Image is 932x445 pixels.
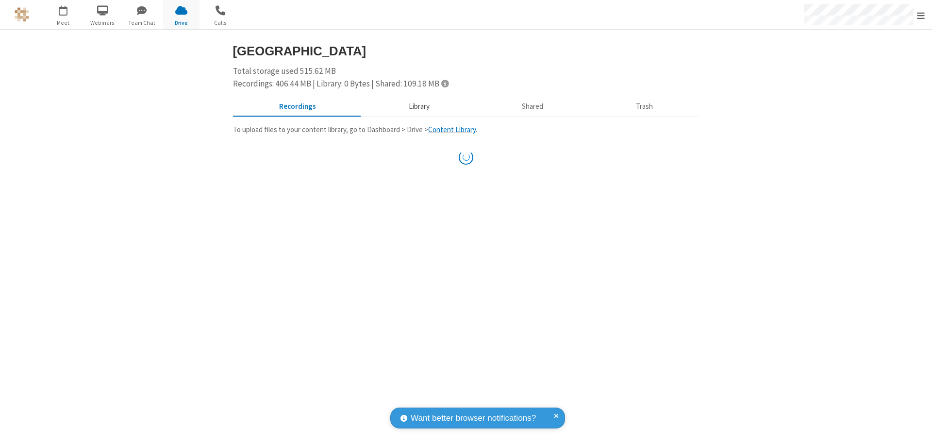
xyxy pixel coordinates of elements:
span: Totals displayed include files that have been moved to the trash. [441,79,449,87]
div: Recordings: 406.44 MB | Library: 0 Bytes | Shared: 109.18 MB [233,78,699,90]
div: Total storage used 515.62 MB [233,65,699,90]
span: Drive [163,18,200,27]
button: Content library [362,98,476,116]
button: Trash [590,98,699,116]
a: Content Library [428,125,476,134]
h3: [GEOGRAPHIC_DATA] [233,44,699,58]
button: Recorded meetings [233,98,363,116]
span: Team Chat [124,18,160,27]
p: To upload files to your content library, go to Dashboard > Drive > . [233,124,699,136]
iframe: Chat [908,420,925,438]
span: Webinars [84,18,121,27]
span: Meet [45,18,82,27]
button: Shared during meetings [476,98,590,116]
span: Want better browser notifications? [411,412,536,425]
img: QA Selenium DO NOT DELETE OR CHANGE [15,7,29,22]
span: Calls [202,18,239,27]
